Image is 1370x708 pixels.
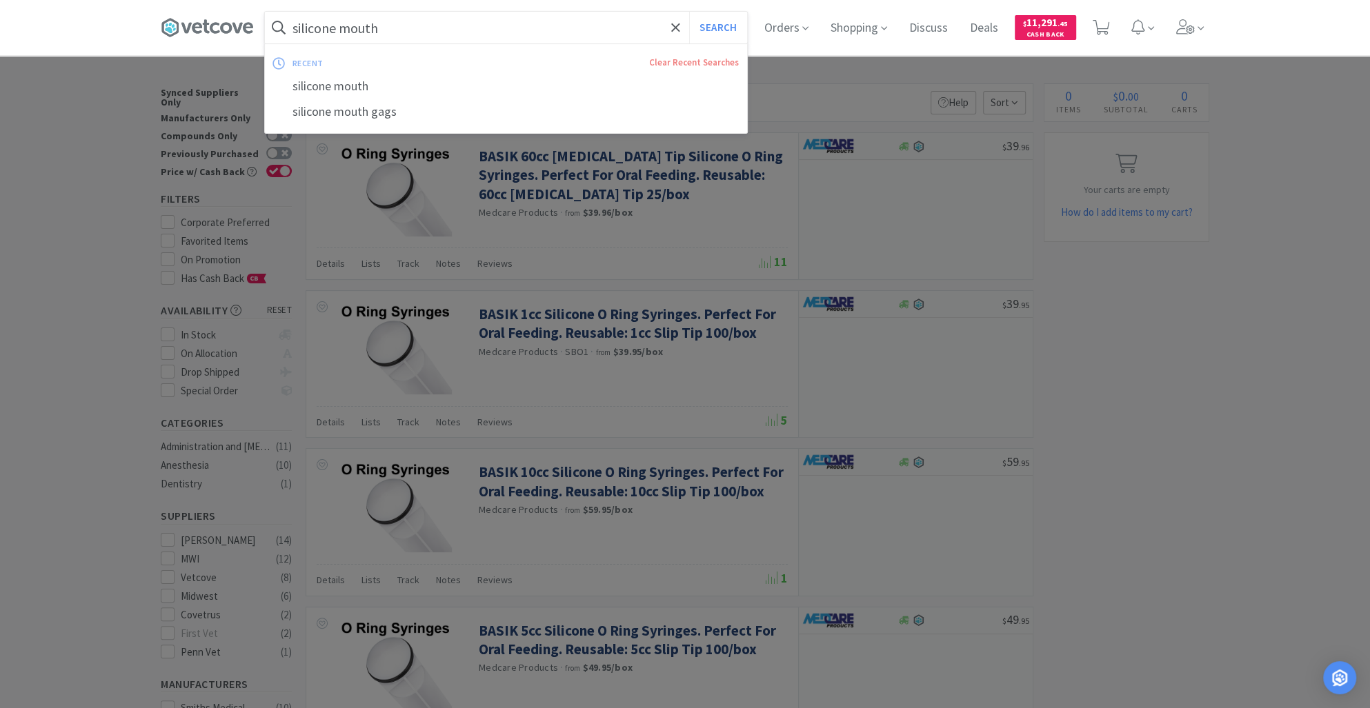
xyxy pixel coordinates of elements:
[649,57,739,68] a: Clear Recent Searches
[904,22,953,34] a: Discuss
[1323,661,1356,694] div: Open Intercom Messenger
[265,12,747,43] input: Search by item, sku, manufacturer, ingredient, size...
[689,12,746,43] button: Search
[1058,19,1068,28] span: . 45
[265,74,747,99] div: silicone mouth
[1023,31,1068,40] span: Cash Back
[292,52,486,74] div: recent
[265,99,747,125] div: silicone mouth gags
[964,22,1004,34] a: Deals
[1015,9,1076,46] a: $11,291.45Cash Back
[1023,19,1026,28] span: $
[1023,16,1068,29] span: 11,291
